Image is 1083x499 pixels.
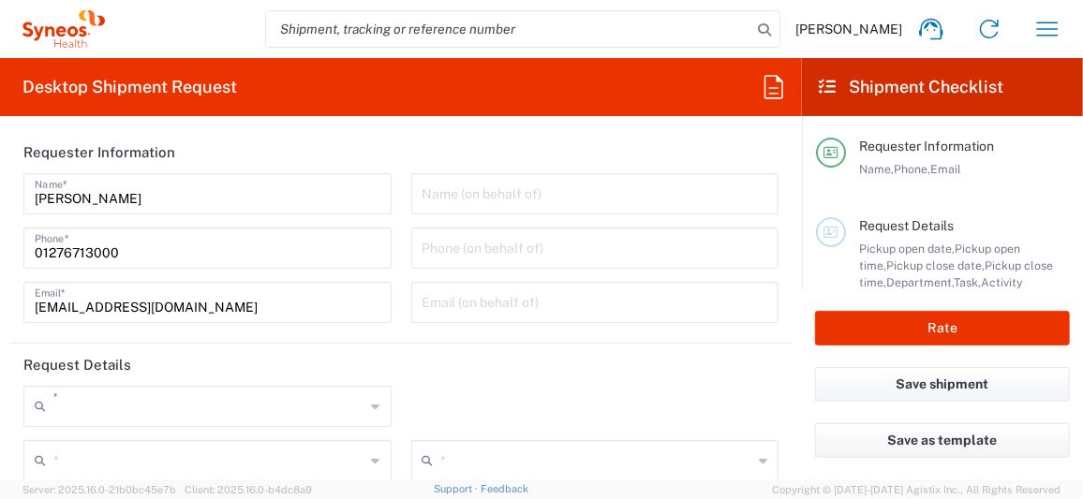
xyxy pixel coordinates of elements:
span: Email [930,162,961,176]
span: Pickup open date, [859,242,955,256]
span: Phone, [894,162,930,176]
span: Client: 2025.16.0-b4dc8a9 [185,484,312,495]
input: Shipment, tracking or reference number [266,11,751,47]
span: Server: 2025.16.0-21b0bc45e7b [22,484,176,495]
button: Save shipment [815,367,1070,402]
button: Save as template [815,423,1070,458]
span: Task, [954,275,981,289]
span: Requester Information [859,139,994,154]
h2: Desktop Shipment Request [22,76,237,98]
h2: Requester Information [23,143,175,162]
a: Feedback [481,483,528,494]
span: Copyright © [DATE]-[DATE] Agistix Inc., All Rights Reserved [772,481,1061,498]
span: Pickup close date, [886,258,985,272]
button: Rate [815,311,1070,345]
span: Name, [859,162,894,176]
span: Request Details [859,218,954,233]
a: Support [434,483,481,494]
span: Department, [886,275,954,289]
h2: Shipment Checklist [819,76,1003,98]
span: [PERSON_NAME] [795,21,902,37]
h2: Request Details [23,356,131,374]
